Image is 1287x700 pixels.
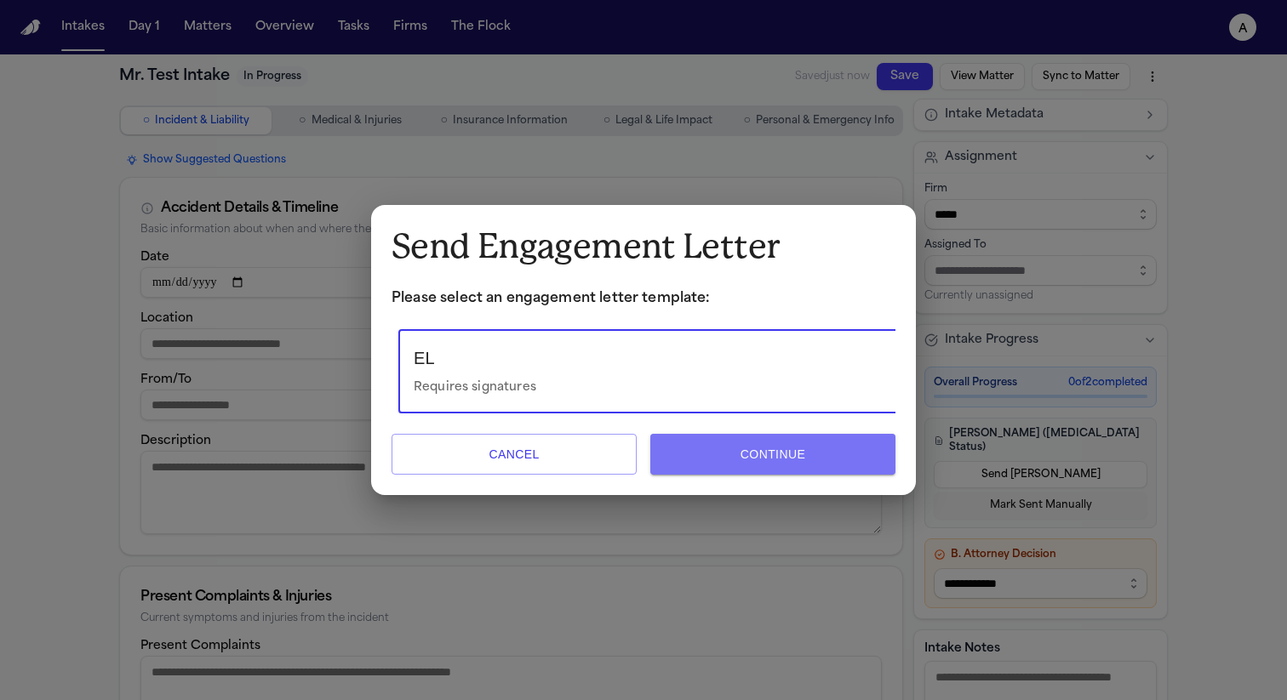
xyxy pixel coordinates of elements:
button: Continue [650,434,895,475]
button: Cancel [392,434,637,475]
p: Requires signatures [414,378,887,398]
p: Please select an engagement letter template: [392,288,895,309]
button: ELRequires signatures [400,331,901,412]
h1: Send Engagement Letter [392,225,895,268]
h6: EL [414,344,887,372]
